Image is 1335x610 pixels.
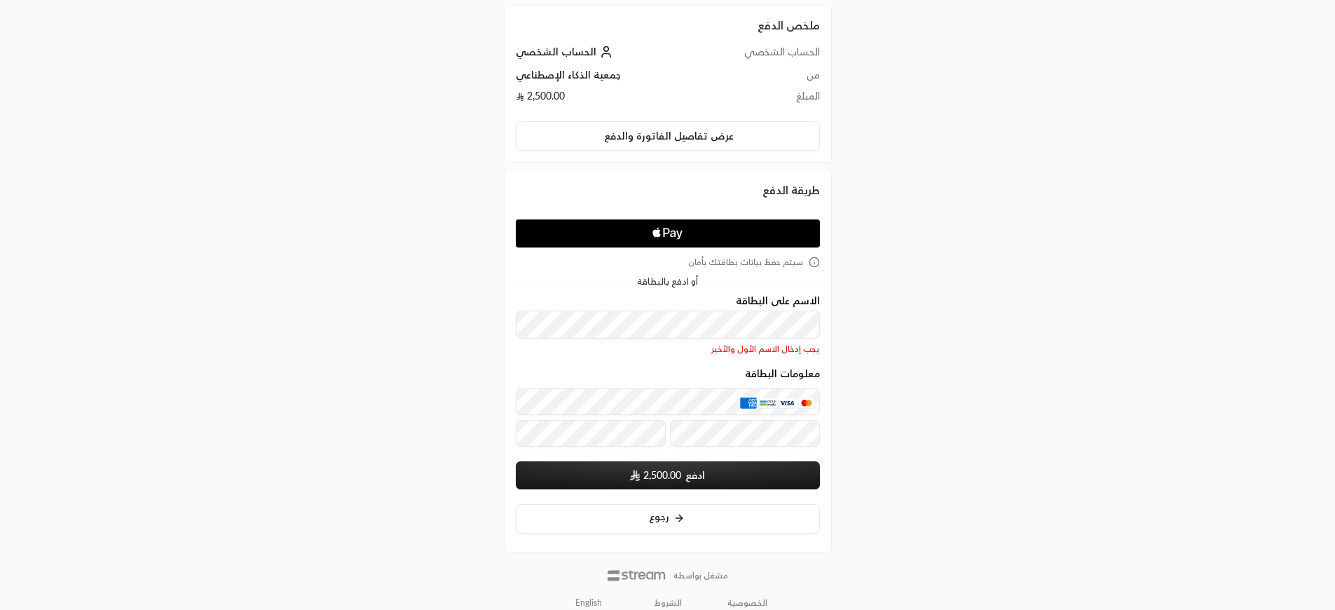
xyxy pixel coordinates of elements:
p: مشغل بواسطة [673,570,728,581]
h2: ملخص الدفع [516,17,820,34]
p: يجب إدخال الاسم الأول والأخير [516,344,820,355]
input: رمز التحقق CVC [670,420,820,447]
button: عرض تفاصيل الفاتورة والدفع [516,121,820,151]
button: ادفع SAR2,500.00 [516,461,820,489]
td: جمعية الذكاء الإصطناعي [516,68,692,89]
a: الحساب الشخصي [516,46,616,57]
img: SAR [630,470,640,481]
td: 2,500.00 [516,89,692,110]
button: رجوع [516,504,820,534]
td: الحساب الشخصي [692,45,820,68]
legend: معلومات البطاقة [745,368,820,379]
img: Visa [779,398,795,409]
div: الاسم على البطاقة [516,295,820,355]
input: تاريخ الانتهاء [516,420,666,447]
td: المبلغ [692,89,820,110]
label: الاسم على البطاقة [736,295,820,306]
span: رجوع [649,510,669,522]
span: سيتم حفظ بيانات بطاقتك بأمان [688,257,803,268]
div: طريقة الدفع [516,182,820,198]
img: MADA [759,398,776,409]
span: 2,500.00 [643,468,681,482]
span: الحساب الشخصي [516,46,596,57]
input: بطاقة ائتمانية [516,388,820,415]
span: أو ادفع بالبطاقة [637,277,698,286]
img: MasterCard [798,398,815,409]
div: معلومات البطاقة [516,368,820,452]
td: من [692,68,820,89]
img: AMEX [740,398,757,409]
a: الخصوصية [727,597,767,609]
a: الشروط [655,597,682,609]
